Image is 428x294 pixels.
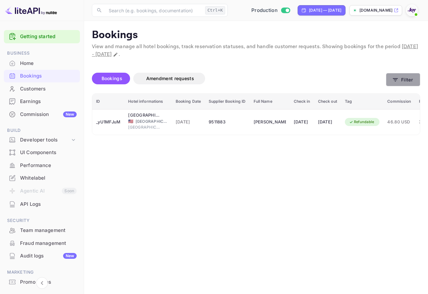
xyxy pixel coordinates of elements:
[92,94,124,110] th: ID
[20,201,77,208] div: API Logs
[20,85,77,93] div: Customers
[128,112,160,119] div: Hilton Garden Inn Plymouth
[102,76,122,81] span: Bookings
[20,162,77,169] div: Performance
[386,73,420,86] button: Filter
[341,94,384,110] th: Tag
[105,4,203,17] input: Search (e.g. bookings, documentation)
[407,5,417,16] img: With Joy
[290,94,314,110] th: Check in
[4,217,80,224] span: Security
[36,277,48,289] button: Collapse navigation
[4,146,80,158] a: UI Components
[4,276,80,288] a: Promo codes
[4,172,80,184] div: Whitelabel
[20,174,77,182] div: Whitelabel
[4,134,80,146] div: Developer tools
[20,98,77,105] div: Earnings
[4,70,80,82] div: Bookings
[4,95,80,107] a: Earnings
[136,119,168,124] span: [GEOGRAPHIC_DATA]
[20,60,77,67] div: Home
[20,227,77,234] div: Team management
[4,198,80,210] a: API Logs
[4,172,80,184] a: Whitelabel
[5,5,57,16] img: LiteAPI logo
[146,76,194,81] span: Amendment requests
[251,7,278,14] span: Production
[20,111,77,118] div: Commission
[124,94,171,110] th: Hotel informations
[4,250,80,262] div: Audit logsNew
[209,117,246,127] div: 9511883
[4,276,80,289] div: Promo codes
[4,250,80,262] a: Audit logsNew
[359,7,392,13] p: [DOMAIN_NAME]
[128,119,133,123] span: United States of America
[4,237,80,249] a: Fraud management
[250,94,290,110] th: Full Name
[20,240,77,247] div: Fraud management
[205,94,249,110] th: Supplier Booking ID
[92,29,420,42] p: Bookings
[4,237,80,250] div: Fraud management
[4,159,80,171] a: Performance
[20,252,77,260] div: Audit logs
[4,50,80,57] span: Business
[20,72,77,80] div: Bookings
[383,94,415,110] th: Commission
[20,33,77,40] a: Getting started
[4,224,80,236] a: Team management
[254,117,286,127] div: Sage Lourdes
[205,6,225,15] div: Ctrl+K
[4,30,80,43] div: Getting started
[4,108,80,120] a: CommissionNew
[318,117,337,127] div: [DATE]
[4,127,80,134] span: Build
[4,70,80,82] a: Bookings
[128,124,160,130] span: [GEOGRAPHIC_DATA]
[4,269,80,276] span: Marketing
[96,117,120,127] div: _yU1MFJuM
[4,95,80,108] div: Earnings
[176,119,201,126] span: [DATE]
[172,94,205,110] th: Booking Date
[112,51,119,58] button: Change date range
[387,119,411,126] span: 46.80 USD
[4,108,80,121] div: CommissionNew
[294,117,310,127] div: [DATE]
[4,159,80,172] div: Performance
[92,43,420,58] p: View and manage all hotel bookings, track reservation statuses, and handle customer requests. Sho...
[4,83,80,95] a: Customers
[4,57,80,69] a: Home
[314,94,341,110] th: Check out
[92,43,418,58] span: [DATE] - [DATE]
[20,136,70,144] div: Developer tools
[4,198,80,211] div: API Logs
[63,253,77,259] div: New
[20,278,77,286] div: Promo codes
[4,57,80,70] div: Home
[20,149,77,156] div: UI Components
[309,7,341,13] div: [DATE] — [DATE]
[63,111,77,117] div: New
[92,73,386,84] div: account-settings tabs
[249,7,292,14] div: Switch to Sandbox mode
[345,118,379,126] div: Refundable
